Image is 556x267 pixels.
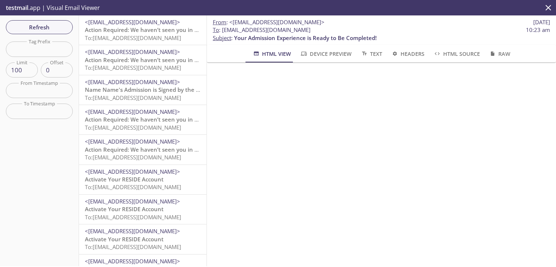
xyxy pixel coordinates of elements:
span: 10:23 am [526,26,550,34]
span: Activate Your RESIDE Account [85,235,164,243]
span: <[EMAIL_ADDRESS][DOMAIN_NAME]> [85,227,180,235]
span: <[EMAIL_ADDRESS][DOMAIN_NAME]> [85,78,180,86]
span: Activate Your RESIDE Account [85,205,164,213]
span: Refresh [12,22,67,32]
span: <[EMAIL_ADDRESS][DOMAIN_NAME]> [85,108,180,115]
span: Raw [489,49,510,58]
span: To: [EMAIL_ADDRESS][DOMAIN_NAME] [85,94,181,101]
div: <[EMAIL_ADDRESS][DOMAIN_NAME]>Name Name's Admission is Signed by the ResidentTo:[EMAIL_ADDRESS][D... [79,75,207,105]
div: <[EMAIL_ADDRESS][DOMAIN_NAME]>Action Required: We haven’t seen you in your Reside account lately!... [79,45,207,75]
span: From [213,18,226,26]
span: : [213,18,324,26]
span: <[EMAIL_ADDRESS][DOMAIN_NAME]> [85,48,180,55]
span: testmail [6,4,28,12]
div: <[EMAIL_ADDRESS][DOMAIN_NAME]>Action Required: We haven’t seen you in your Reside account lately!... [79,135,207,164]
span: Name Name's Admission is Signed by the Resident [85,86,219,93]
span: To: [EMAIL_ADDRESS][DOMAIN_NAME] [85,183,181,191]
p: : [213,26,550,42]
span: To: [EMAIL_ADDRESS][DOMAIN_NAME] [85,154,181,161]
div: <[EMAIL_ADDRESS][DOMAIN_NAME]>Action Required: We haven’t seen you in your Reside account lately!... [79,105,207,134]
span: <[EMAIL_ADDRESS][DOMAIN_NAME]> [85,257,180,265]
span: HTML View [252,49,291,58]
span: Device Preview [300,49,351,58]
span: [DATE] [533,18,550,26]
div: <[EMAIL_ADDRESS][DOMAIN_NAME]>Activate Your RESIDE AccountTo:[EMAIL_ADDRESS][DOMAIN_NAME] [79,165,207,194]
span: : [EMAIL_ADDRESS][DOMAIN_NAME] [213,26,311,34]
span: Text [360,49,382,58]
span: <[EMAIL_ADDRESS][DOMAIN_NAME]> [85,138,180,145]
span: To: [EMAIL_ADDRESS][DOMAIN_NAME] [85,124,181,131]
span: <[EMAIL_ADDRESS][DOMAIN_NAME]> [85,198,180,205]
span: <[EMAIL_ADDRESS][DOMAIN_NAME]> [85,18,180,26]
span: To: [EMAIL_ADDRESS][DOMAIN_NAME] [85,64,181,71]
span: Action Required: We haven’t seen you in your Reside account lately! [85,146,266,153]
div: <[EMAIL_ADDRESS][DOMAIN_NAME]>Action Required: We haven’t seen you in your Reside account lately!... [79,15,207,45]
div: <[EMAIL_ADDRESS][DOMAIN_NAME]>Activate Your RESIDE AccountTo:[EMAIL_ADDRESS][DOMAIN_NAME] [79,224,207,254]
span: To: [EMAIL_ADDRESS][DOMAIN_NAME] [85,243,181,250]
span: To [213,26,219,33]
span: Action Required: We haven’t seen you in your Reside account lately! [85,56,266,64]
span: HTML Source [433,49,480,58]
div: <[EMAIL_ADDRESS][DOMAIN_NAME]>Activate Your RESIDE AccountTo:[EMAIL_ADDRESS][DOMAIN_NAME] [79,195,207,224]
button: Refresh [6,20,73,34]
span: <[EMAIL_ADDRESS][DOMAIN_NAME]> [229,18,324,26]
span: Activate Your RESIDE Account [85,176,164,183]
span: To: [EMAIL_ADDRESS][DOMAIN_NAME] [85,213,181,221]
span: Subject [213,34,231,42]
span: Headers [391,49,424,58]
span: To: [EMAIL_ADDRESS][DOMAIN_NAME] [85,34,181,42]
span: Action Required: We haven’t seen you in your Reside account lately! [85,116,266,123]
span: Your Admission Experience is Ready to Be Completed! [234,34,377,42]
span: <[EMAIL_ADDRESS][DOMAIN_NAME]> [85,168,180,175]
span: Action Required: We haven’t seen you in your Reside account lately! [85,26,266,33]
